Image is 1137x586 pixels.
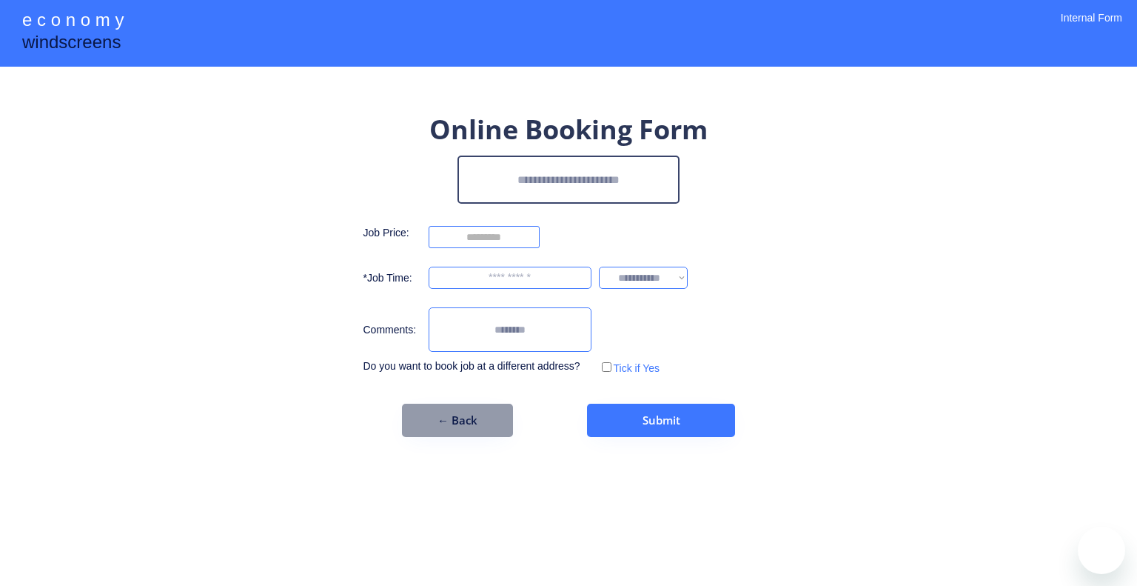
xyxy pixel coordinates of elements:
div: Online Booking Form [429,111,708,148]
div: *Job Time: [363,271,421,286]
label: Tick if Yes [614,362,660,374]
iframe: Button to launch messaging window [1078,527,1125,574]
div: Internal Form [1061,11,1122,44]
button: ← Back [402,404,513,437]
button: Submit [587,404,735,437]
div: Do you want to book job at a different address? [363,359,591,374]
div: e c o n o m y [22,7,124,36]
div: Job Price: [363,226,421,241]
div: windscreens [22,30,121,59]
div: Comments: [363,323,421,338]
